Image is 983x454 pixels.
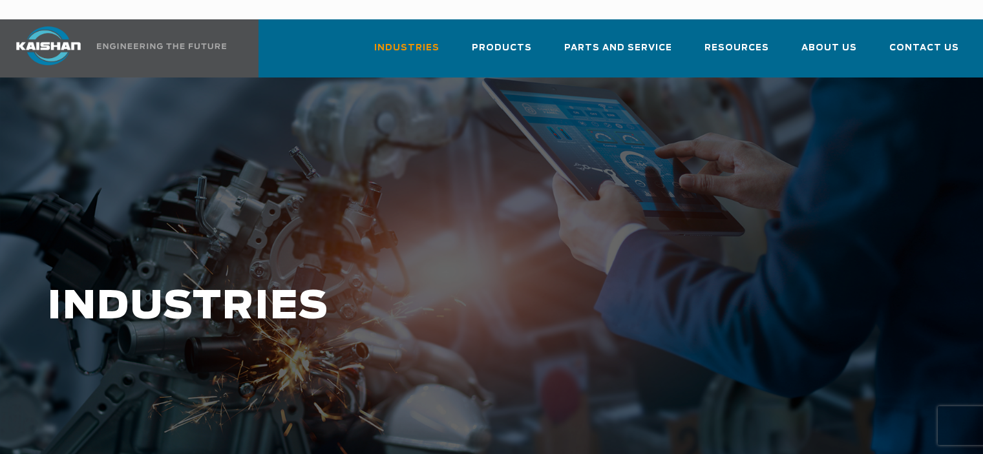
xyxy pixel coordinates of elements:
[801,41,857,56] span: About Us
[472,41,532,56] span: Products
[47,285,785,329] h1: INDUSTRIES
[704,31,769,75] a: Resources
[472,31,532,75] a: Products
[801,31,857,75] a: About Us
[564,31,672,75] a: Parts and Service
[374,31,439,75] a: Industries
[704,41,769,56] span: Resources
[97,43,226,49] img: Engineering the future
[374,41,439,56] span: Industries
[564,41,672,56] span: Parts and Service
[889,41,959,56] span: Contact Us
[889,31,959,75] a: Contact Us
